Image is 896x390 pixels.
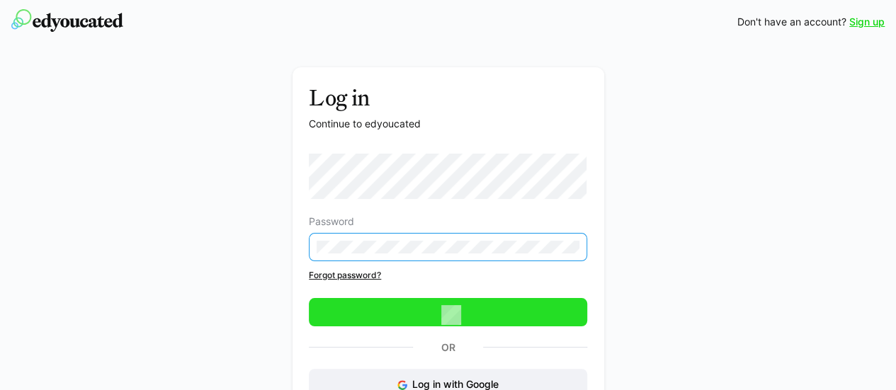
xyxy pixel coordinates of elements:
a: Sign up [849,15,885,29]
p: Continue to edyoucated [309,117,587,131]
span: Log in with Google [412,378,499,390]
h3: Log in [309,84,587,111]
img: edyoucated [11,9,123,32]
a: Forgot password? [309,270,587,281]
span: Don't have an account? [737,15,846,29]
p: Or [413,338,482,357]
span: Password [309,216,354,227]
